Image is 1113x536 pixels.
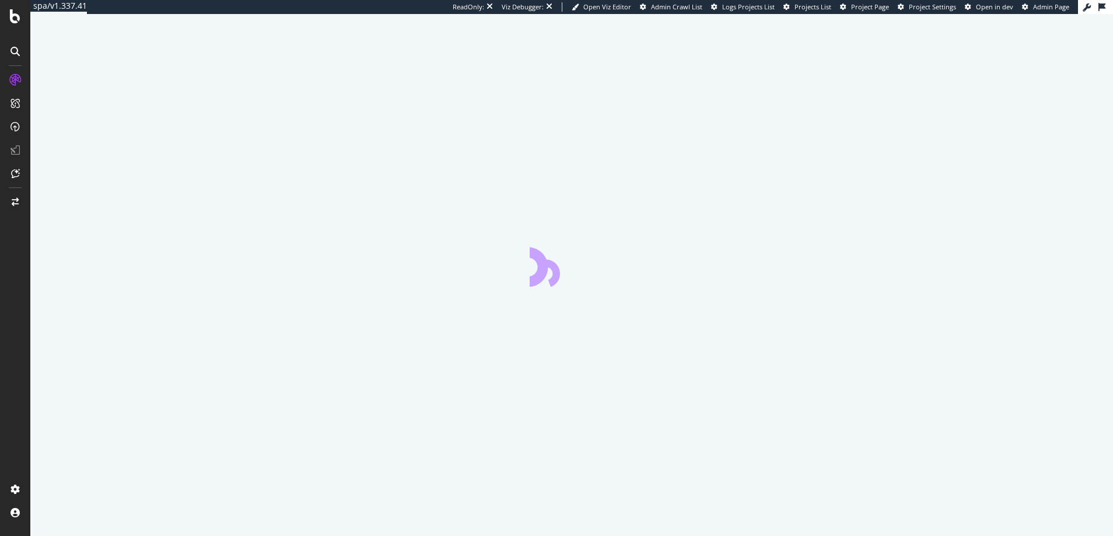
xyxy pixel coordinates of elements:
a: Projects List [783,2,831,12]
span: Project Settings [909,2,956,11]
span: Projects List [794,2,831,11]
a: Open in dev [965,2,1013,12]
span: Admin Crawl List [651,2,702,11]
div: ReadOnly: [453,2,484,12]
a: Project Settings [898,2,956,12]
a: Open Viz Editor [572,2,631,12]
span: Project Page [851,2,889,11]
a: Admin Page [1022,2,1069,12]
div: Viz Debugger: [502,2,544,12]
div: animation [530,245,614,287]
a: Admin Crawl List [640,2,702,12]
span: Open in dev [976,2,1013,11]
span: Admin Page [1033,2,1069,11]
span: Open Viz Editor [583,2,631,11]
span: Logs Projects List [722,2,775,11]
a: Logs Projects List [711,2,775,12]
a: Project Page [840,2,889,12]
